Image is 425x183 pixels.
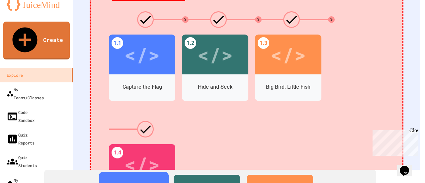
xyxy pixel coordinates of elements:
div: </> [197,40,233,69]
iframe: chat widget [370,128,418,156]
div: 1.2 [185,37,196,49]
div: Code Sandbox [7,108,35,124]
div: 1.4 [112,147,123,158]
div: Chat with us now!Close [3,3,46,42]
iframe: chat widget [397,156,418,176]
div: Big Bird, Little Fish [266,83,310,91]
div: </> [124,40,160,69]
div: </> [124,149,160,179]
a: Create [3,22,70,59]
div: Quiz Reports [7,131,35,147]
div: Explore [7,71,23,79]
div: 1.3 [258,37,269,49]
div: Capture the Flag [123,83,162,91]
div: Hide and Seek [198,83,232,91]
div: </> [270,40,306,69]
div: 1.1 [112,37,123,49]
div: Quiz Students [7,153,37,169]
div: My Teams/Classes [7,86,44,102]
